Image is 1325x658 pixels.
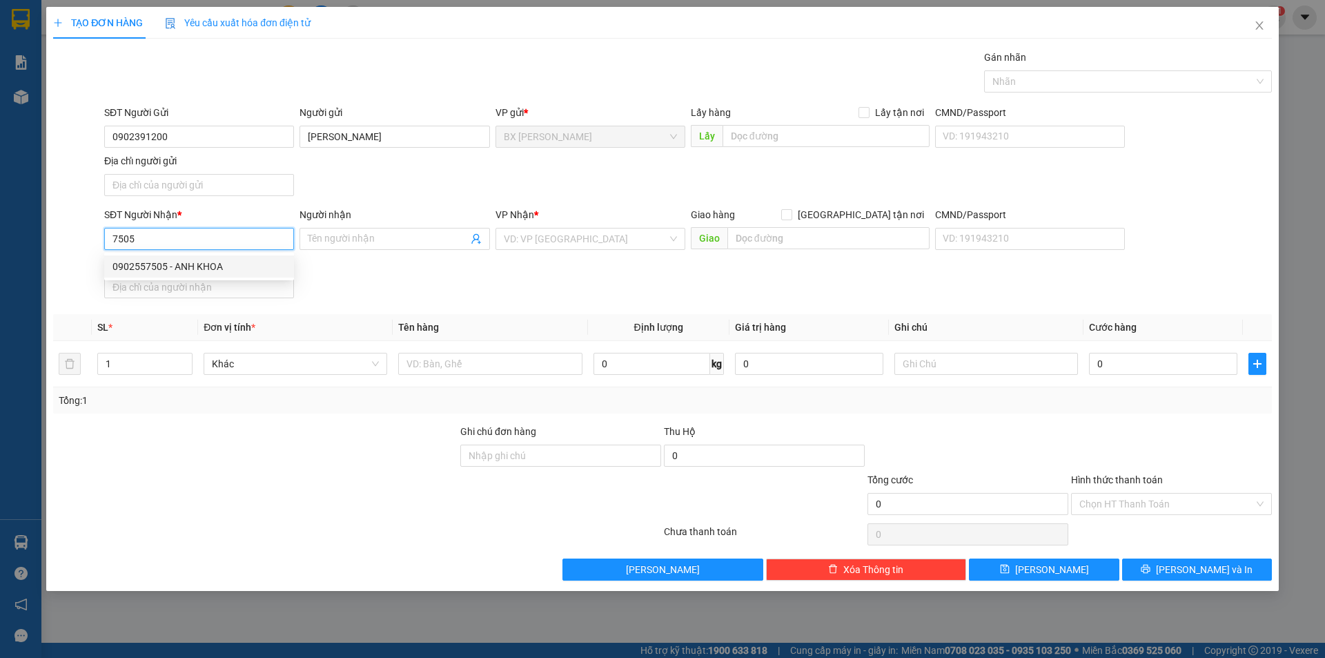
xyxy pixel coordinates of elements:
div: Người nhận [300,207,489,222]
div: VP gửi [495,105,685,120]
span: Xóa Thông tin [843,562,903,577]
button: deleteXóa Thông tin [766,559,967,581]
span: Đơn vị tính [204,322,255,333]
div: CMND/Passport [935,207,1125,222]
span: printer [1141,564,1150,575]
span: Cước hàng [1089,322,1137,333]
div: ANH HOÀNG [132,43,272,59]
div: 0902391200 [12,61,122,81]
div: Địa chỉ người gửi [104,153,294,168]
span: Giao hàng [691,209,735,220]
span: Khác [212,354,379,374]
span: Lấy hàng [691,107,731,118]
span: Tổng cước [867,474,913,485]
label: Gán nhãn [984,52,1026,63]
span: delete [828,564,838,575]
span: VP Nhận [495,209,534,220]
span: TẠO ĐƠN HÀNG [53,17,143,28]
label: Hình thức thanh toán [1071,474,1163,485]
span: Nhận: [132,12,165,26]
div: CMND/Passport [935,105,1125,120]
span: Yêu cầu xuất hóa đơn điện tử [165,17,311,28]
button: printer[PERSON_NAME] và In [1122,559,1272,581]
input: Dọc đường [723,125,930,147]
div: 0902557505 - ANH KHOA [104,255,294,278]
span: Lấy [691,125,723,147]
span: [PERSON_NAME] và In [1156,562,1253,577]
span: DĐ: [12,88,32,103]
div: 0902557505 - ANH KHOA [112,259,286,274]
button: delete [59,353,81,375]
button: plus [1248,353,1266,375]
span: [PERSON_NAME] [626,562,700,577]
div: SĐT Người Gửi [104,105,294,120]
div: Tổng: 1 [59,393,511,408]
span: Tên hàng [398,322,439,333]
span: [PERSON_NAME] [1015,562,1089,577]
span: Lấy tận nơi [870,105,930,120]
span: Thu Hộ [664,426,696,437]
div: Người gửi [300,105,489,120]
span: user-add [471,233,482,244]
span: plus [1249,358,1266,369]
div: SĐT Người Nhận [104,207,294,222]
span: Định lượng [634,322,683,333]
input: VD: Bàn, Ghế [398,353,582,375]
span: Giao [691,227,727,249]
label: Ghi chú đơn hàng [460,426,536,437]
span: close [1254,20,1265,31]
div: 0343301776 [132,59,272,79]
span: Giá trị hàng [735,322,786,333]
span: BX Cao Lãnh [504,126,677,147]
button: [PERSON_NAME] [562,559,763,581]
button: save[PERSON_NAME] [969,559,1119,581]
input: Ghi chú đơn hàng [460,445,661,467]
span: kg [710,353,724,375]
span: [GEOGRAPHIC_DATA] tận nơi [792,207,930,222]
span: save [1000,564,1010,575]
span: Gửi: [12,13,33,28]
input: Địa chỉ của người nhận [104,276,294,298]
span: SL [97,322,108,333]
input: Địa chỉ của người gửi [104,174,294,196]
img: icon [165,18,176,29]
div: Chưa thanh toán [662,524,866,548]
span: plus [53,18,63,28]
input: Dọc đường [727,227,930,249]
div: [GEOGRAPHIC_DATA] [132,12,272,43]
button: Close [1240,7,1279,46]
span: CƠM CẨM THÚY [12,81,115,129]
input: 0 [735,353,883,375]
input: Ghi Chú [894,353,1078,375]
th: Ghi chú [889,314,1083,341]
div: BX [PERSON_NAME] [12,12,122,45]
div: [PERSON_NAME] [12,45,122,61]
